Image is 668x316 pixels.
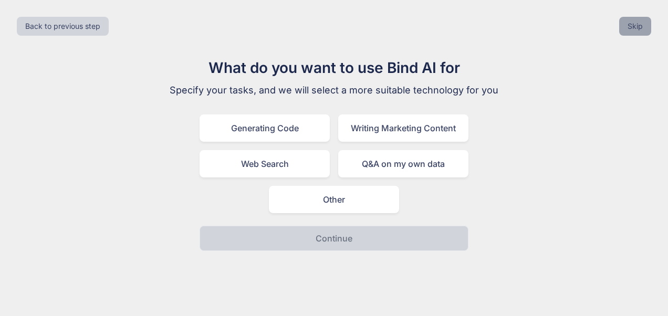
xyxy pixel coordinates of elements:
h1: What do you want to use Bind AI for [158,57,510,79]
div: Other [269,186,399,213]
div: Generating Code [200,114,330,142]
button: Continue [200,226,468,251]
p: Continue [316,232,352,245]
div: Web Search [200,150,330,177]
div: Writing Marketing Content [338,114,468,142]
div: Q&A on my own data [338,150,468,177]
button: Back to previous step [17,17,109,36]
p: Specify your tasks, and we will select a more suitable technology for you [158,83,510,98]
button: Skip [619,17,651,36]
